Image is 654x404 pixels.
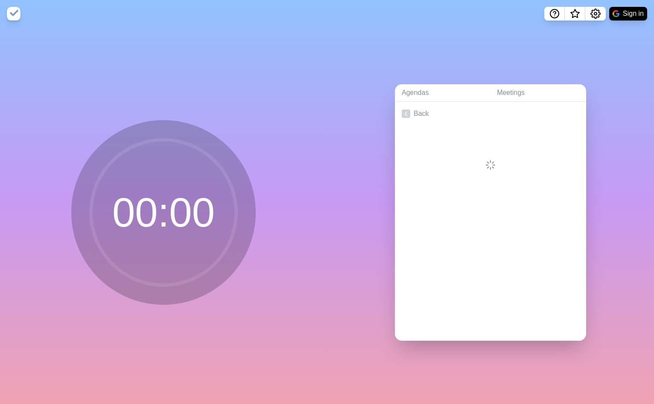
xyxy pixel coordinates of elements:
[544,7,565,21] button: Help
[395,102,586,126] a: Back
[565,7,585,21] button: What’s new
[395,84,490,102] a: Agendas
[613,10,619,17] img: google logo
[585,7,606,21] button: Settings
[7,7,20,21] img: timeblocks logo
[490,84,586,102] a: Meetings
[609,7,647,21] button: Sign in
